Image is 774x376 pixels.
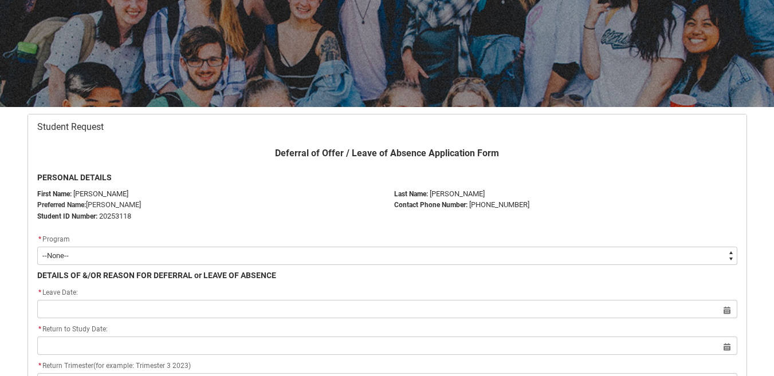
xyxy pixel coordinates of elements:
[37,190,72,198] strong: First Name:
[38,235,41,243] abbr: required
[275,148,499,159] b: Deferral of Offer / Leave of Absence Application Form
[37,173,112,182] b: PERSONAL DETAILS
[37,271,276,280] b: DETAILS OF &/OR REASON FOR DEFERRAL or LEAVE OF ABSENCE
[42,235,70,243] span: Program
[37,325,108,333] span: Return to Study Date:
[37,362,191,370] span: Return Trimester(for example: Trimester 3 2023)
[37,121,104,133] span: Student Request
[37,188,380,200] p: [PERSON_NAME]
[394,188,737,200] p: [PERSON_NAME]
[86,200,141,209] span: [PERSON_NAME]
[37,201,86,209] strong: Preferred Name:
[38,362,41,370] abbr: required
[38,288,41,296] abbr: required
[38,325,41,333] abbr: required
[37,211,380,222] p: 20253118
[394,201,467,209] b: Contact Phone Number:
[37,288,78,296] span: Leave Date:
[37,212,97,220] strong: Student ID Number:
[469,200,529,209] span: [PHONE_NUMBER]
[394,190,428,198] b: Last Name:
